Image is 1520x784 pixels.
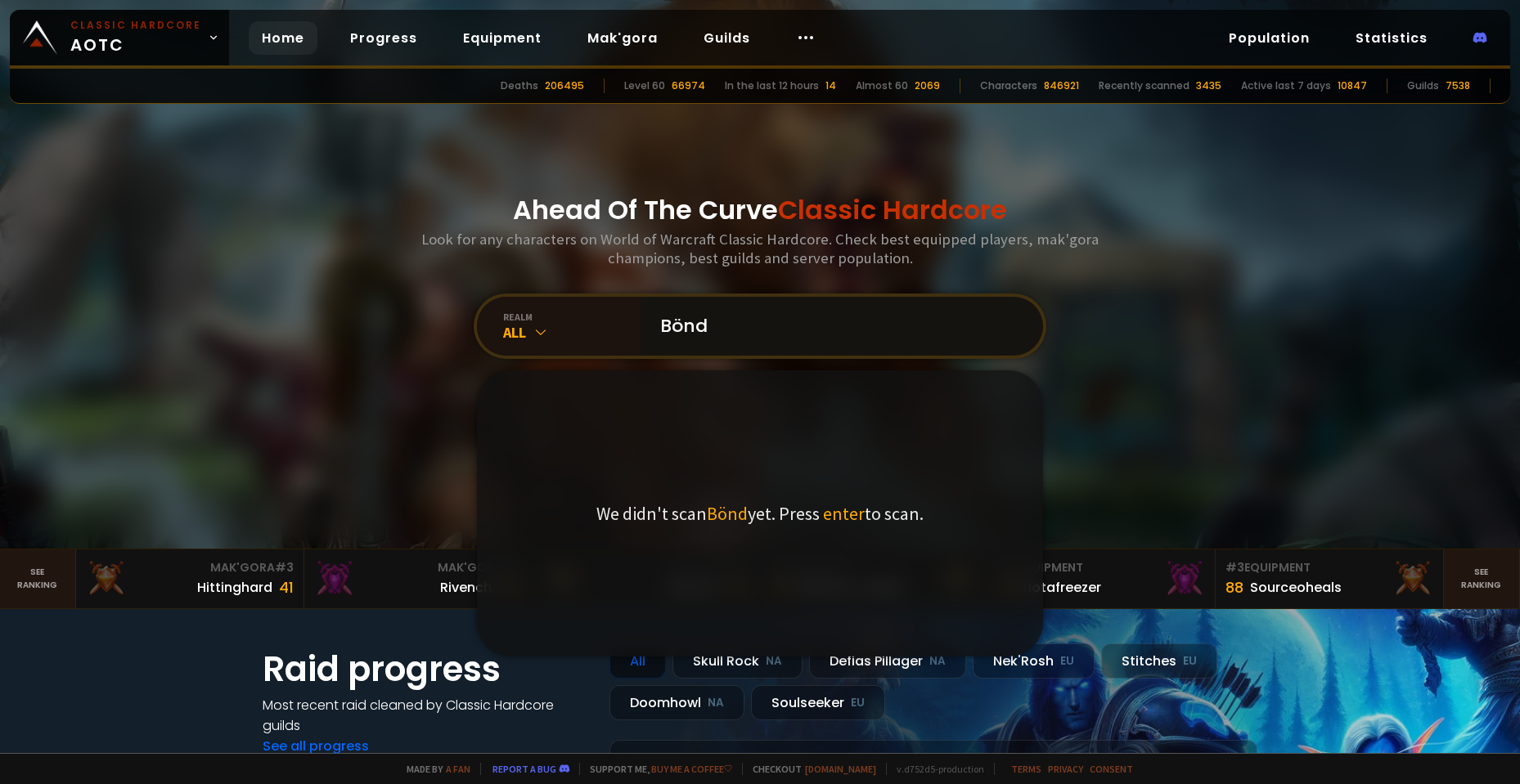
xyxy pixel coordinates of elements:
[314,559,522,576] div: Mak'Gora
[1183,653,1197,670] small: EU
[249,21,317,55] a: Home
[279,576,294,598] div: 41
[10,10,229,65] a: Classic HardcoreAOTC
[980,78,1037,93] div: Characters
[609,685,744,720] div: Doomhowl
[1023,577,1101,598] div: Notafreezer
[596,502,924,525] p: We didn't scan yet. Press to scan.
[998,559,1206,576] div: Equipment
[1407,78,1439,93] div: Guilds
[76,549,304,608] a: Mak'Gora#3Hittinghard41
[1060,653,1074,670] small: EU
[742,763,876,775] span: Checkout
[263,695,590,736] h4: Most recent raid cleaned by Classic Hardcore guilds
[70,18,201,57] span: AOTC
[805,763,876,775] a: [DOMAIN_NAME]
[1216,21,1323,55] a: Population
[86,559,294,576] div: Mak'Gora
[1241,78,1331,93] div: Active last 7 days
[929,653,946,670] small: NA
[707,502,748,525] span: Bönd
[778,191,1007,228] span: Classic Hardcore
[672,78,705,93] div: 66974
[651,763,732,775] a: Buy me a coffee
[263,643,590,695] h1: Raid progress
[1342,21,1441,55] a: Statistics
[988,549,1216,608] a: #2Equipment88Notafreezer
[1250,577,1342,598] div: Sourceoheals
[915,78,940,93] div: 2069
[751,685,885,720] div: Soulseeker
[624,78,665,93] div: Level 60
[766,653,782,670] small: NA
[1225,576,1243,598] div: 88
[446,763,470,775] a: a fan
[1196,78,1221,93] div: 3435
[609,740,1257,783] a: [DATE]zgpetri on godDefias Pillager8 /90
[1101,643,1217,679] div: Stitches
[492,763,556,775] a: Report a bug
[440,577,492,598] div: Rivench
[809,643,966,679] div: Defias Pillager
[1099,78,1189,93] div: Recently scanned
[856,78,908,93] div: Almost 60
[825,78,836,93] div: 14
[1444,549,1520,608] a: Seeranking
[609,643,666,679] div: All
[1216,549,1444,608] a: #3Equipment88Sourceoheals
[513,190,1007,230] h1: Ahead Of The Curve
[450,21,555,55] a: Equipment
[650,297,1023,356] input: Search a character...
[1048,763,1083,775] a: Privacy
[1090,763,1133,775] a: Consent
[304,549,533,608] a: Mak'Gora#2Rivench100
[70,18,201,33] small: Classic Hardcore
[851,695,865,711] small: EU
[886,763,984,775] span: v. d752d5 - production
[545,78,584,93] div: 206495
[1225,559,1244,576] span: # 3
[263,737,369,755] a: See all progress
[275,559,294,576] span: # 3
[725,78,819,93] div: In the last 12 hours
[579,763,732,775] span: Support me,
[503,311,641,323] div: realm
[690,21,763,55] a: Guilds
[397,763,470,775] span: Made by
[503,323,641,342] div: All
[197,577,272,598] div: Hittinghard
[1011,763,1041,775] a: Terms
[1225,559,1433,576] div: Equipment
[1338,78,1367,93] div: 10847
[1044,78,1079,93] div: 846921
[1446,78,1470,93] div: 7538
[708,695,724,711] small: NA
[574,21,671,55] a: Mak'gora
[337,21,430,55] a: Progress
[973,643,1095,679] div: Nek'Rosh
[672,643,803,679] div: Skull Rock
[415,230,1105,267] h3: Look for any characters on World of Warcraft Classic Hardcore. Check best equipped players, mak'g...
[501,78,538,93] div: Deaths
[823,502,865,525] span: enter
